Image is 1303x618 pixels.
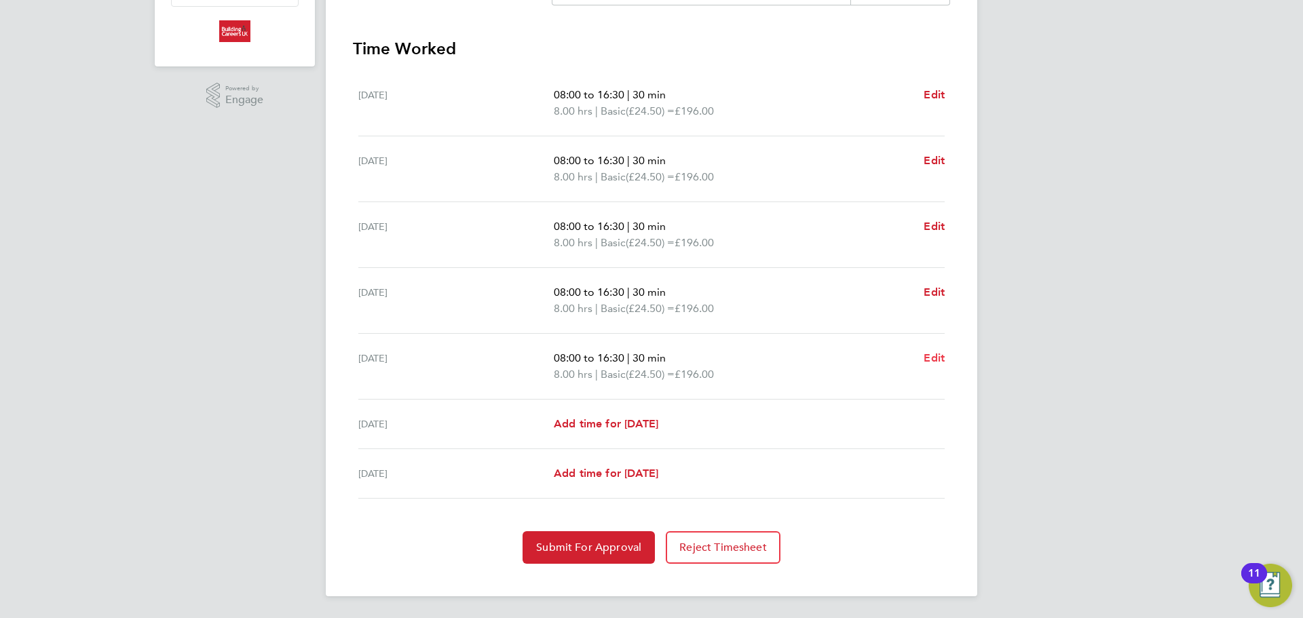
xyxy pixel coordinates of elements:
span: | [627,220,630,233]
a: Edit [924,87,945,103]
span: 8.00 hrs [554,170,592,183]
span: | [595,236,598,249]
span: 30 min [632,286,666,298]
div: [DATE] [358,416,554,432]
span: | [595,302,598,315]
span: 8.00 hrs [554,104,592,117]
button: Open Resource Center, 11 new notifications [1249,564,1292,607]
span: Engage [225,94,263,106]
div: [DATE] [358,465,554,482]
div: [DATE] [358,350,554,383]
span: Edit [924,154,945,167]
a: Edit [924,218,945,235]
span: 08:00 to 16:30 [554,351,624,364]
img: buildingcareersuk-logo-retina.png [219,20,250,42]
a: Powered byEngage [206,83,264,109]
span: £196.00 [675,236,714,249]
div: [DATE] [358,284,554,317]
span: Powered by [225,83,263,94]
div: [DATE] [358,218,554,251]
span: Basic [601,169,626,185]
div: [DATE] [358,153,554,185]
span: (£24.50) = [626,368,675,381]
span: Edit [924,351,945,364]
span: Edit [924,286,945,298]
span: 30 min [632,351,666,364]
a: Go to home page [171,20,299,42]
a: Add time for [DATE] [554,416,658,432]
span: £196.00 [675,170,714,183]
span: (£24.50) = [626,170,675,183]
span: Submit For Approval [536,541,641,554]
span: £196.00 [675,368,714,381]
span: | [627,154,630,167]
span: Basic [601,103,626,119]
span: Add time for [DATE] [554,417,658,430]
span: | [595,368,598,381]
span: (£24.50) = [626,104,675,117]
span: Basic [601,235,626,251]
span: 08:00 to 16:30 [554,220,624,233]
span: 08:00 to 16:30 [554,88,624,101]
span: 30 min [632,88,666,101]
button: Submit For Approval [523,531,655,564]
span: | [627,351,630,364]
a: Edit [924,350,945,366]
div: [DATE] [358,87,554,119]
span: Edit [924,220,945,233]
span: £196.00 [675,104,714,117]
a: Add time for [DATE] [554,465,658,482]
span: | [595,170,598,183]
span: (£24.50) = [626,302,675,315]
span: 30 min [632,154,666,167]
span: Add time for [DATE] [554,467,658,480]
span: Basic [601,301,626,317]
a: Edit [924,153,945,169]
div: 11 [1248,573,1260,591]
button: Reject Timesheet [666,531,780,564]
span: Edit [924,88,945,101]
span: 08:00 to 16:30 [554,286,624,298]
span: (£24.50) = [626,236,675,249]
span: | [595,104,598,117]
span: Basic [601,366,626,383]
h3: Time Worked [353,38,950,60]
span: Reject Timesheet [679,541,767,554]
span: 30 min [632,220,666,233]
span: | [627,286,630,298]
span: 08:00 to 16:30 [554,154,624,167]
span: 8.00 hrs [554,302,592,315]
span: 8.00 hrs [554,236,592,249]
span: | [627,88,630,101]
span: £196.00 [675,302,714,315]
a: Edit [924,284,945,301]
span: 8.00 hrs [554,368,592,381]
